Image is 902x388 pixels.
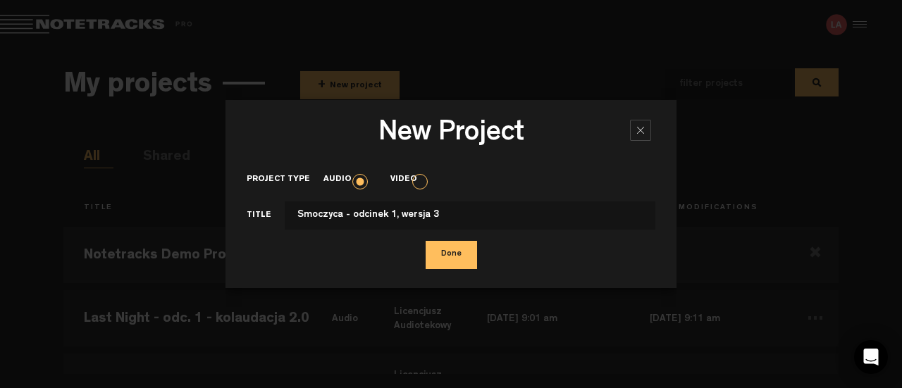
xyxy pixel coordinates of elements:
[426,241,477,269] button: Done
[854,340,888,374] div: Open Intercom Messenger
[323,174,365,186] label: Audio
[247,119,655,154] h3: New Project
[247,174,323,186] label: Project type
[390,174,431,186] label: Video
[285,201,655,230] input: This field cannot contain only space(s)
[247,210,285,226] label: Title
